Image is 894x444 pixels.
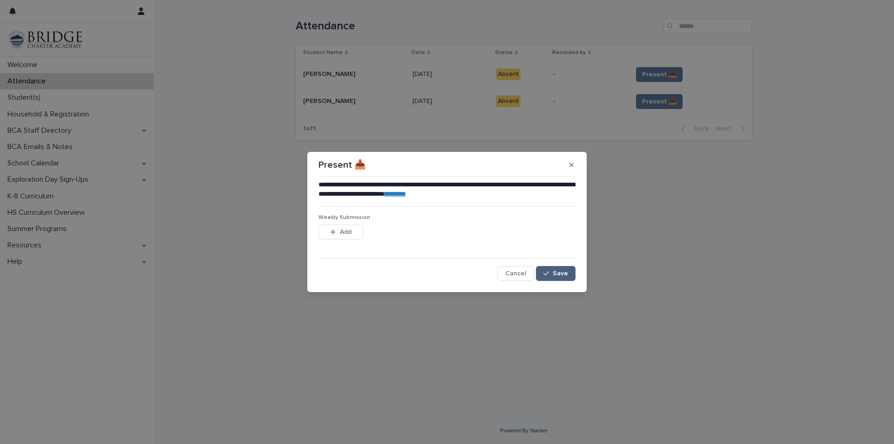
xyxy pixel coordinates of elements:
[318,159,366,171] p: Present 📥
[553,270,568,277] span: Save
[340,229,352,235] span: Add
[318,225,363,239] button: Add
[318,215,370,220] span: Weekly Submission
[505,270,526,277] span: Cancel
[497,266,534,281] button: Cancel
[536,266,576,281] button: Save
